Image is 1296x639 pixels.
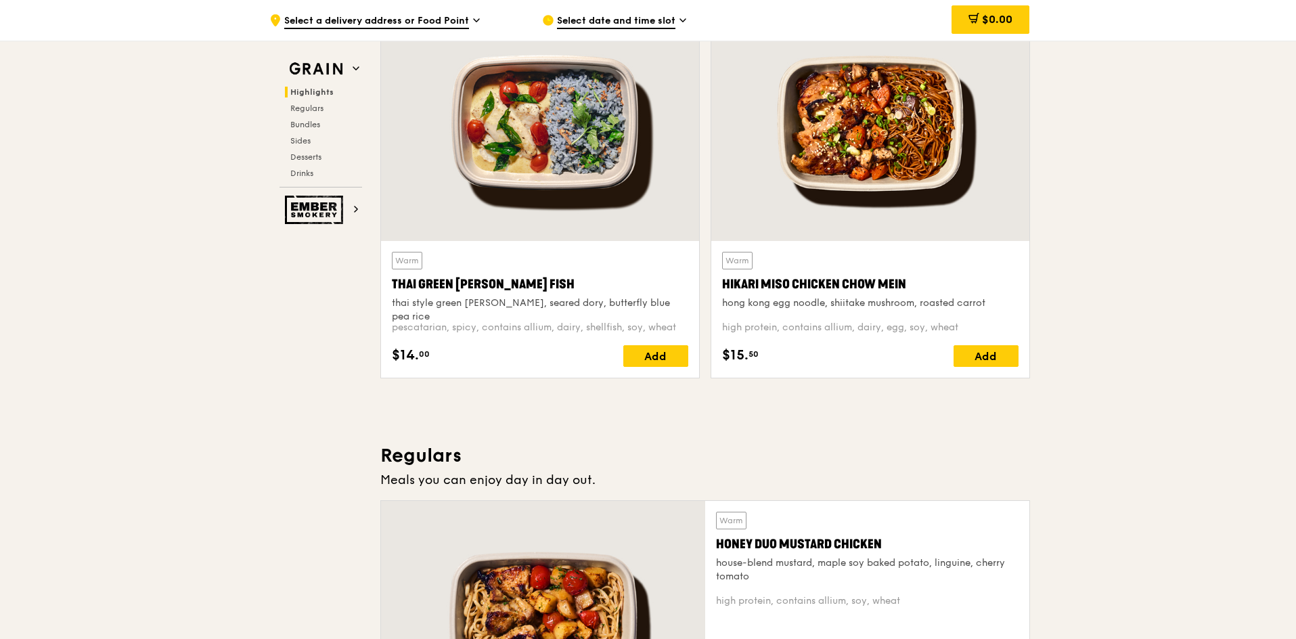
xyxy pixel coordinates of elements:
h3: Regulars [380,443,1030,468]
span: Highlights [290,87,334,97]
div: Honey Duo Mustard Chicken [716,535,1019,554]
span: Select date and time slot [557,14,675,29]
div: high protein, contains allium, soy, wheat [716,594,1019,608]
div: high protein, contains allium, dairy, egg, soy, wheat [722,321,1019,334]
div: Thai Green [PERSON_NAME] Fish [392,275,688,294]
span: 00 [419,349,430,359]
div: Warm [716,512,746,529]
div: Hikari Miso Chicken Chow Mein [722,275,1019,294]
img: Ember Smokery web logo [285,196,347,224]
span: Select a delivery address or Food Point [284,14,469,29]
div: Warm [722,252,753,269]
span: Desserts [290,152,321,162]
div: Add [954,345,1019,367]
div: Meals you can enjoy day in day out. [380,470,1030,489]
div: Add [623,345,688,367]
span: Regulars [290,104,323,113]
span: Sides [290,136,311,146]
div: house-blend mustard, maple soy baked potato, linguine, cherry tomato [716,556,1019,583]
div: thai style green [PERSON_NAME], seared dory, butterfly blue pea rice [392,296,688,324]
span: Bundles [290,120,320,129]
span: $0.00 [982,13,1012,26]
span: $15. [722,345,748,366]
span: 50 [748,349,759,359]
div: Warm [392,252,422,269]
img: Grain web logo [285,57,347,81]
span: Drinks [290,169,313,178]
span: $14. [392,345,419,366]
div: pescatarian, spicy, contains allium, dairy, shellfish, soy, wheat [392,321,688,334]
div: hong kong egg noodle, shiitake mushroom, roasted carrot [722,296,1019,310]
